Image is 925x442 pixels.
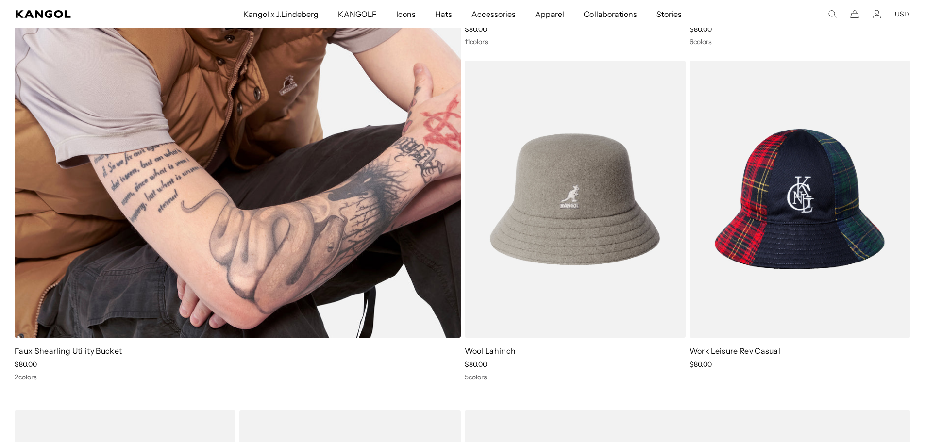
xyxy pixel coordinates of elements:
[465,373,686,381] div: 5 colors
[15,346,122,356] a: Faux Shearling Utility Bucket
[690,360,712,369] span: $80.00
[465,25,487,33] span: $80.00
[15,373,461,381] div: 2 colors
[465,360,487,369] span: $80.00
[690,25,712,33] span: $80.00
[690,346,780,356] a: Work Leisure Rev Casual
[16,10,161,18] a: Kangol
[895,10,909,18] button: USD
[690,37,910,46] div: 6 colors
[828,10,837,18] summary: Search here
[465,346,516,356] a: Wool Lahinch
[873,10,881,18] a: Account
[690,61,910,338] img: Work Leisure Rev Casual
[15,360,37,369] span: $80.00
[465,37,686,46] div: 11 colors
[465,61,686,338] img: Wool Lahinch
[850,10,859,18] button: Cart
